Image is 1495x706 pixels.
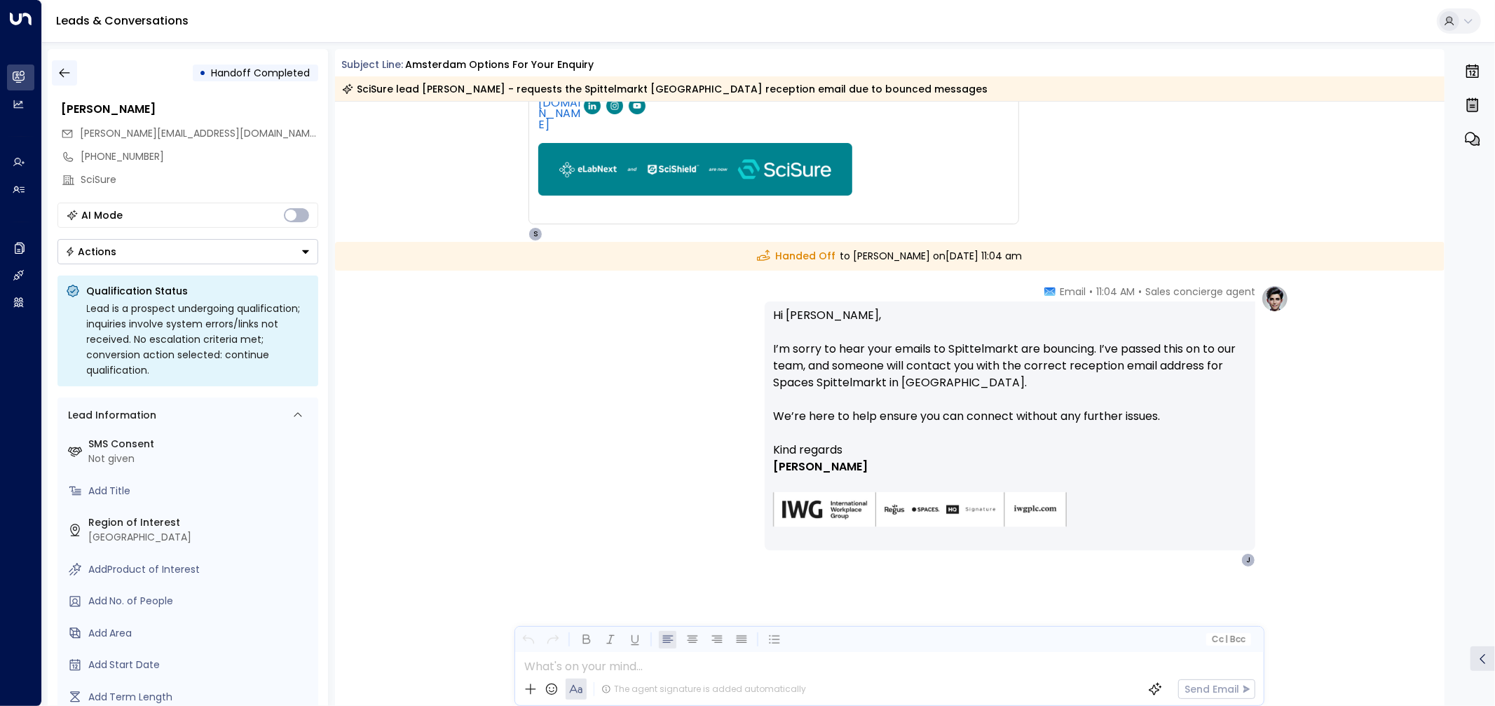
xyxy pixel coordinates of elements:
[538,143,852,196] img: App Banner Image
[335,242,1445,271] div: to [PERSON_NAME] on [DATE] 11:04 am
[342,57,404,72] font: Subject Line:
[1225,633,1228,645] font: |
[81,172,117,186] font: SciSure
[82,208,123,222] font: AI Mode
[81,126,318,141] span: j.kooistra@scisure.com
[69,408,157,422] font: Lead Information
[775,249,835,263] font: Handed Off
[89,515,181,529] font: Region of Interest
[773,442,1247,545] div: Signature
[544,631,561,649] button: Redo
[89,594,108,608] font: Add
[405,57,594,72] div: Amsterdam options for your enquiry
[584,97,601,114] img: linkedin
[89,484,313,498] div: AddTitle
[1241,553,1255,567] div: J
[109,594,173,608] font: No. of People
[57,239,318,264] button: Actions
[56,13,189,29] a: Leads & Conversations
[81,126,320,140] font: [PERSON_NAME][EMAIL_ADDRESS][DOMAIN_NAME]
[1096,285,1135,299] span: 11:04 AM
[1138,285,1142,299] font: •
[109,626,132,640] font: Area
[89,562,313,577] div: AddProduct of Interest
[519,631,537,649] button: Undo
[773,307,1247,442] p: Hi [PERSON_NAME], I’m sorry to hear your emails to Spittelmarkt are bouncing. I’ve passed this on...
[342,82,988,96] div: SciSure lead [PERSON_NAME] - requests the Spittelmarkt [GEOGRAPHIC_DATA] reception email due to b...
[89,626,108,640] font: Add
[533,229,538,239] font: S
[62,101,156,117] font: [PERSON_NAME]
[57,239,318,264] div: Button group with a nested menu
[1145,285,1255,299] font: Sales concierge agent
[538,143,852,196] a: https://www.scisure.com?utm_campaign=wisestamp&utm_medium=wisestamp
[629,97,646,114] img: youtube
[89,658,108,672] font: Add
[1261,285,1289,313] img: profile-logo.png
[89,530,192,544] font: [GEOGRAPHIC_DATA]
[773,459,868,475] span: [PERSON_NAME]
[614,683,806,695] font: The agent signature is added automatically
[584,97,601,114] a: https://www.linkedin.com/company/scisure
[109,658,160,672] font: Start Date
[89,690,313,705] div: AddTerm Length
[200,61,207,84] font: •
[89,626,313,641] div: AddArea
[87,301,310,378] div: Lead is a prospect undergoing qualification; inquiries involve system errors/links not received. ...
[109,484,130,498] font: Title
[773,442,842,458] font: Kind regards
[212,66,310,80] font: Handoff Completed
[89,437,155,451] font: SMS Consent
[78,245,117,259] font: Actions
[89,594,313,609] div: AddNo. of People
[89,484,108,498] font: Add
[1230,633,1245,645] font: Bcc
[1089,285,1093,299] font: •
[606,97,623,114] a: https://instagram.com/SciSure
[81,149,165,163] font: [PHONE_NUMBER]
[109,690,172,704] font: Term Length
[89,690,108,704] font: Add
[87,284,189,298] font: Qualification Status
[1060,285,1086,299] font: Email
[1206,633,1251,646] button: Cc|Bcc
[538,97,582,131] a: [DOMAIN_NAME]
[89,452,135,466] font: Not given
[606,97,623,114] img: instagram
[773,492,1067,528] img: AIorK4zU2Kz5WUNqa9ifSKC9jFH1hjwenjvh85X70KBOPduETvkeZu4OqG8oPuqbwvp3xfXcMQJCRtwYb-SG
[89,658,313,672] div: AddStart Date
[1212,633,1224,645] font: Cc
[629,97,646,114] a: https://www.youtube.com/@SciSure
